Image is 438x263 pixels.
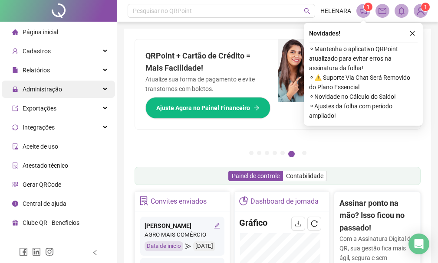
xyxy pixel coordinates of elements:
[249,151,254,155] button: 1
[421,3,430,11] sup: Atualize o seu contato no menu Meus Dados
[12,29,18,35] span: home
[265,151,269,155] button: 3
[367,4,370,10] span: 1
[12,182,18,188] span: qrcode
[250,194,319,209] div: Dashboard de jornada
[32,247,41,256] span: linkedin
[23,143,58,150] span: Aceite de uso
[45,247,54,256] span: instagram
[288,151,295,157] button: 6
[359,7,367,15] span: notification
[12,162,18,169] span: solution
[145,221,220,231] div: [PERSON_NAME]
[145,50,267,75] h2: QRPoint + Cartão de Crédito = Mais Facilidade!
[280,151,285,155] button: 5
[23,200,66,207] span: Central de ajuda
[302,151,306,155] button: 7
[12,86,18,92] span: lock
[12,201,18,207] span: info-circle
[320,6,351,16] span: HELENARA
[311,220,318,227] span: reload
[23,181,61,188] span: Gerar QRCode
[278,39,421,102] img: banner%2F75947b42-3b94-469c-a360-407c2d3115d7.png
[309,29,340,38] span: Novidades !
[23,67,50,74] span: Relatórios
[12,220,18,226] span: gift
[12,48,18,54] span: user-add
[23,86,62,93] span: Administração
[304,8,310,14] span: search
[23,124,55,131] span: Integrações
[23,219,79,226] span: Clube QR - Beneficios
[145,75,267,94] p: Atualize sua forma de pagamento e evite transtornos com boletos.
[309,101,418,120] span: ⚬ Ajustes da folha com período ampliado!
[151,194,207,209] div: Convites enviados
[424,4,427,10] span: 1
[23,48,51,55] span: Cadastros
[295,220,302,227] span: download
[414,4,427,17] img: 93315
[139,196,148,205] span: solution
[309,44,418,73] span: ⚬ Mantenha o aplicativo QRPoint atualizado para evitar erros na assinatura da folha!
[12,143,18,149] span: audit
[12,67,18,73] span: file
[398,7,405,15] span: bell
[309,73,418,92] span: ⚬ ⚠️ Suporte Via Chat Será Removido do Plano Essencial
[145,241,183,251] div: Data de início
[193,241,215,251] div: [DATE]
[92,250,98,256] span: left
[254,105,260,111] span: arrow-right
[408,234,429,254] div: Open Intercom Messenger
[145,231,220,240] div: AGRO MAIS COMÉRCIO
[364,3,372,11] sup: 1
[156,103,250,113] span: Ajuste Agora no Painel Financeiro
[214,223,220,229] span: edit
[23,29,58,36] span: Página inicial
[12,105,18,111] span: export
[286,172,323,179] span: Contabilidade
[309,92,418,101] span: ⚬ Novidade no Cálculo do Saldo!
[339,197,415,234] h2: Assinar ponto na mão? Isso ficou no passado!
[239,196,248,205] span: pie-chart
[379,7,386,15] span: mail
[239,217,267,229] h4: Gráfico
[257,151,261,155] button: 2
[232,172,280,179] span: Painel de controle
[23,105,56,112] span: Exportações
[19,247,28,256] span: facebook
[185,241,191,251] span: send
[23,162,68,169] span: Atestado técnico
[145,97,270,119] button: Ajuste Agora no Painel Financeiro
[273,151,277,155] button: 4
[409,30,415,36] span: close
[12,124,18,130] span: sync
